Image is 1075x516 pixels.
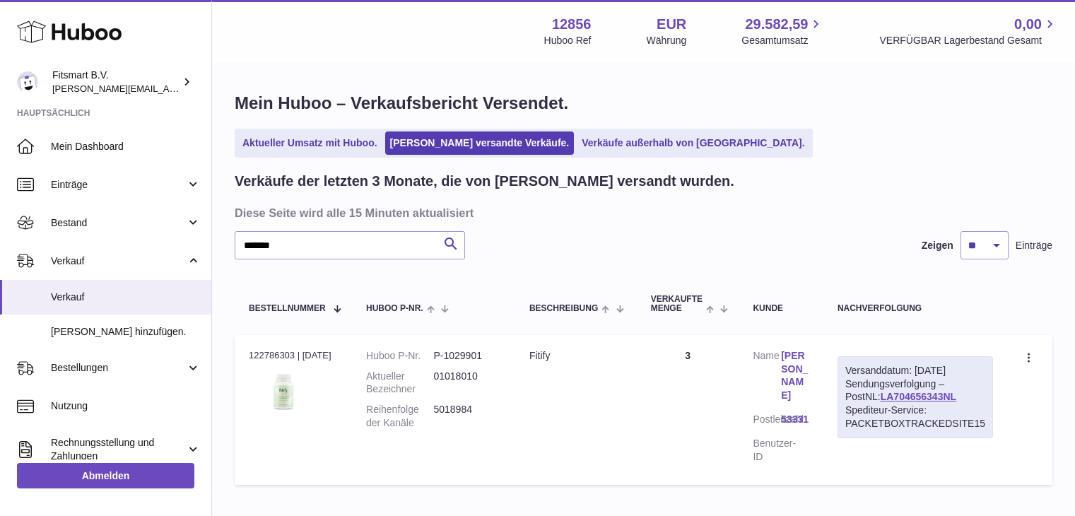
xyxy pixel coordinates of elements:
[249,366,319,416] img: 128561739542540.png
[366,349,433,363] dt: Huboo P-Nr.
[52,83,283,94] span: [PERSON_NAME][EMAIL_ADDRESS][DOMAIN_NAME]
[235,205,1049,221] h3: Diese Seite wird alle 15 Minuten aktualisiert
[52,69,180,95] div: Fitsmart B.V.
[845,404,985,430] div: Spediteur-Service: PACKETBOXTRACKEDSITE15
[753,349,781,406] dt: Name
[17,463,194,488] a: Abmelden
[249,349,338,362] div: 122786303 | [DATE]
[881,391,956,402] a: LA704656343NL
[249,304,326,313] span: Bestellnummer
[753,304,809,313] div: Kunde
[51,216,186,230] span: Bestand
[433,349,500,363] dd: P-1029901
[745,15,808,34] span: 29.582,59
[433,403,500,430] dd: 5018984
[1016,239,1052,252] span: Einträge
[753,413,781,430] dt: Postleitzahl
[51,254,186,268] span: Verkauf
[51,140,201,153] span: Mein Dashboard
[741,34,824,47] span: Gesamtumsatz
[741,15,824,47] a: 29.582,59 Gesamtumsatz
[845,364,985,377] div: Versanddatum: [DATE]
[922,239,953,252] label: Zeigen
[1014,15,1042,34] span: 0,00
[529,304,598,313] span: Beschreibung
[237,131,382,155] a: Aktueller Umsatz mit Huboo.
[385,131,575,155] a: [PERSON_NAME] versandte Verkäufe.
[753,437,781,464] dt: Benutzer-ID
[637,335,739,485] td: 3
[781,413,809,426] a: 53331
[51,436,186,463] span: Rechnungsstellung und Zahlungen
[51,361,186,375] span: Bestellungen
[51,178,186,192] span: Einträge
[552,15,592,34] strong: 12856
[51,399,201,413] span: Nutzung
[879,15,1058,47] a: 0,00 VERFÜGBAR Lagerbestand Gesamt
[235,172,734,191] h2: Verkäufe der letzten 3 Monate, die von [PERSON_NAME] versandt wurden.
[838,356,993,438] div: Sendungsverfolgung – PostNL:
[17,71,38,93] img: jonathan@leaderoo.com
[544,34,592,47] div: Huboo Ref
[838,304,993,313] div: Nachverfolgung
[879,34,1058,47] span: VERFÜGBAR Lagerbestand Gesamt
[366,370,433,397] dt: Aktueller Bezeichner
[657,15,686,34] strong: EUR
[781,349,809,403] a: [PERSON_NAME]
[235,92,1052,115] h1: Mein Huboo – Verkaufsbericht Versendet.
[366,304,423,313] span: Huboo P-Nr.
[651,295,703,313] span: Verkaufte Menge
[433,370,500,397] dd: 01018010
[647,34,687,47] div: Währung
[51,325,201,339] span: [PERSON_NAME] hinzufügen.
[51,291,201,304] span: Verkauf
[529,349,623,363] div: Fitify
[577,131,809,155] a: Verkäufe außerhalb von [GEOGRAPHIC_DATA].
[366,403,433,430] dt: Reihenfolge der Kanäle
